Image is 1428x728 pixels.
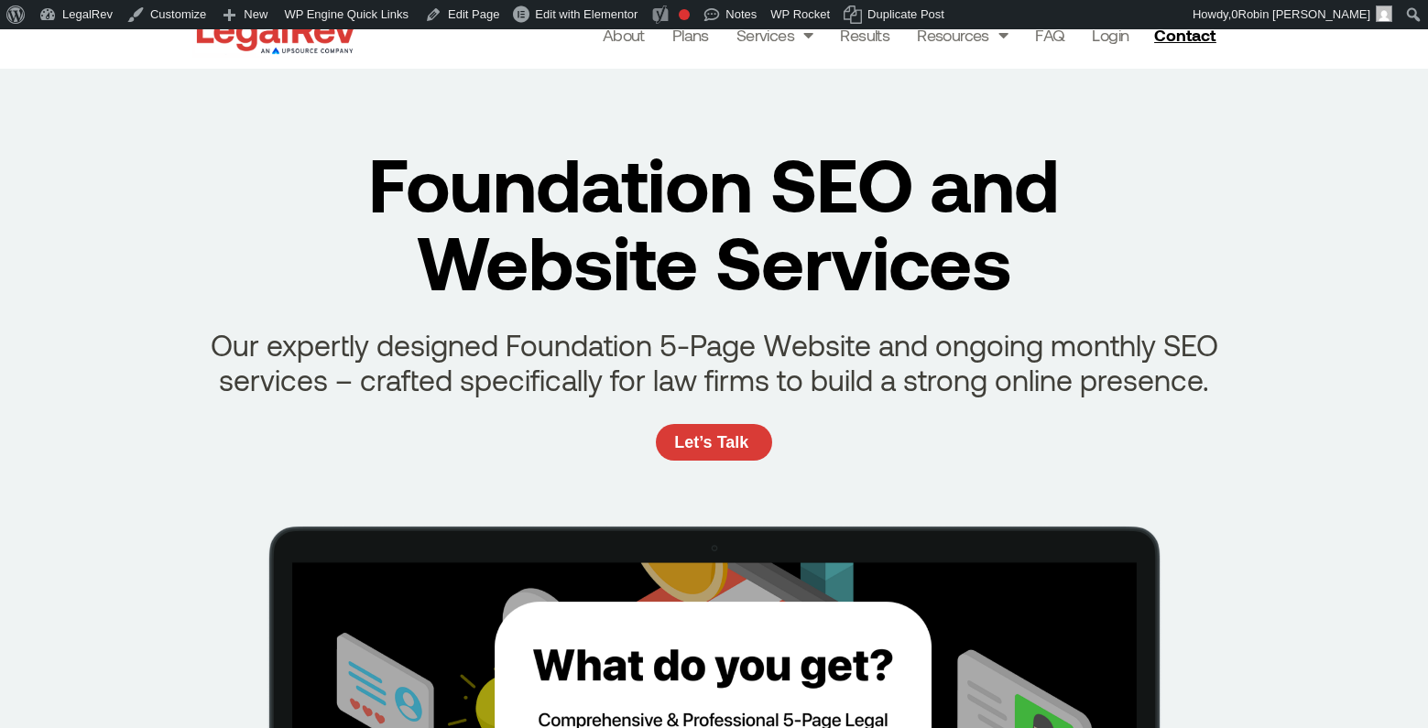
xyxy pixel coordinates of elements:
[1092,22,1128,48] a: Login
[917,22,1008,48] a: Resources
[1035,22,1064,48] a: FAQ
[192,327,1237,397] p: Our expertly designed Foundation 5-Page Website and ongoing monthly SEO services – crafted specif...
[535,7,638,21] span: Edit with Elementor
[603,22,645,48] a: About
[1154,27,1215,43] span: Contact
[1147,20,1227,49] a: Contact
[603,22,1129,48] nav: Menu
[672,22,709,48] a: Plans
[679,9,690,20] div: Focus keyphrase not set
[1231,7,1370,21] span: 0Robin [PERSON_NAME]
[656,424,771,461] a: Let’s Talk
[265,144,1162,299] h2: Foundation SEO and Website Services
[674,434,748,451] span: Let’s Talk
[736,22,813,48] a: Services
[840,22,889,48] a: Results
